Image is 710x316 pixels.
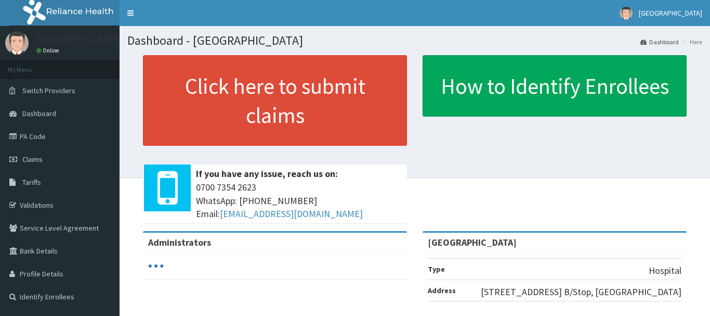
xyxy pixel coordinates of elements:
h1: Dashboard - [GEOGRAPHIC_DATA] [127,34,702,47]
b: If you have any issue, reach us on: [196,168,338,180]
span: [GEOGRAPHIC_DATA] [639,8,702,18]
span: 0700 7354 2623 WhatsApp: [PHONE_NUMBER] Email: [196,181,402,221]
a: How to Identify Enrollees [423,55,687,117]
a: Online [36,47,61,54]
a: Click here to submit claims [143,55,407,146]
span: Claims [22,155,43,164]
img: User Image [5,31,29,55]
img: User Image [620,7,633,20]
li: Here [680,37,702,46]
b: Address [428,286,456,295]
a: Dashboard [640,37,679,46]
strong: [GEOGRAPHIC_DATA] [428,236,517,248]
span: Tariffs [22,178,41,187]
b: Administrators [148,236,211,248]
p: Hospital [649,264,681,277]
p: [GEOGRAPHIC_DATA] [36,34,122,43]
a: [EMAIL_ADDRESS][DOMAIN_NAME] [220,208,363,220]
svg: audio-loading [148,258,164,274]
p: [STREET_ADDRESS] B/Stop, [GEOGRAPHIC_DATA] [481,285,681,299]
b: Type [428,264,445,274]
span: Switch Providers [22,86,75,95]
span: Dashboard [22,109,56,118]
